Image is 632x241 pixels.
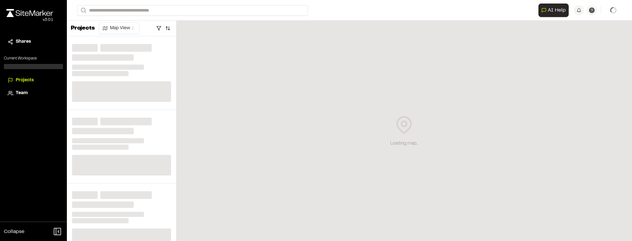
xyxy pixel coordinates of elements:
[8,77,59,84] a: Projects
[16,77,34,84] span: Projects
[390,140,418,147] div: Loading map...
[77,5,89,16] button: Search
[8,38,59,45] a: Shares
[4,56,63,61] p: Current Workspace
[16,90,28,97] span: Team
[6,9,53,17] img: rebrand.png
[4,228,24,236] span: Collapse
[538,4,571,17] div: Open AI Assistant
[548,6,566,14] span: AI Help
[16,38,31,45] span: Shares
[6,17,53,23] div: Oh geez...please don't...
[538,4,569,17] button: Open AI Assistant
[71,24,95,33] p: Projects
[8,90,59,97] a: Team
